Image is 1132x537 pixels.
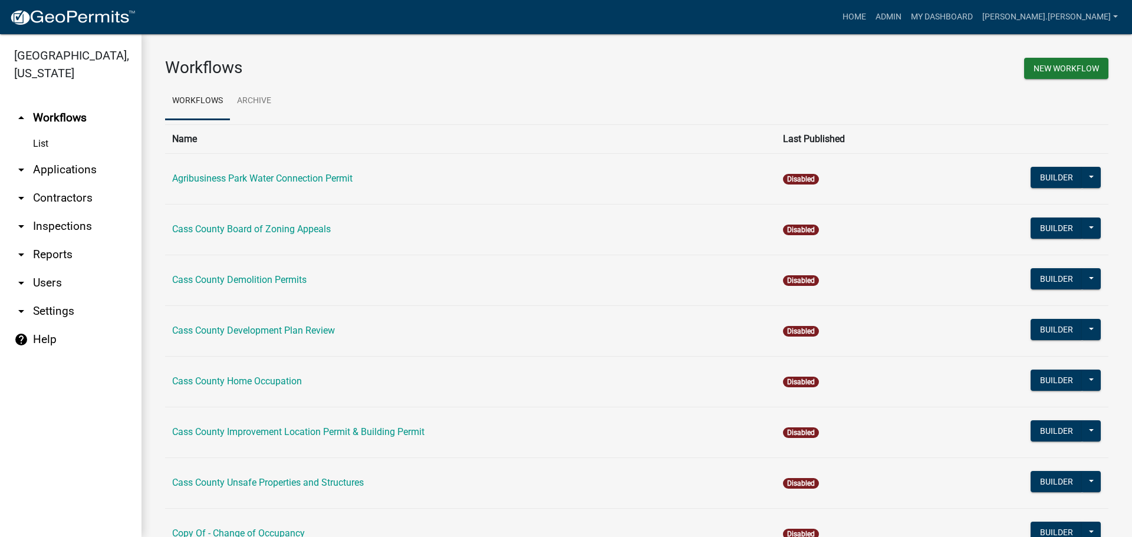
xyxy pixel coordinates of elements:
i: arrow_drop_down [14,219,28,233]
button: Builder [1031,167,1082,188]
th: Name [165,124,776,153]
h3: Workflows [165,58,628,78]
span: Disabled [783,377,819,387]
span: Disabled [783,326,819,337]
a: Cass County Development Plan Review [172,325,335,336]
i: help [14,332,28,347]
a: Cass County Home Occupation [172,375,302,387]
th: Last Published [776,124,941,153]
a: My Dashboard [906,6,978,28]
a: Agribusiness Park Water Connection Permit [172,173,353,184]
a: Cass County Improvement Location Permit & Building Permit [172,426,424,437]
i: arrow_drop_down [14,163,28,177]
button: Builder [1031,319,1082,340]
span: Disabled [783,427,819,438]
a: Admin [871,6,906,28]
button: Builder [1031,268,1082,289]
a: Cass County Unsafe Properties and Structures [172,477,364,488]
i: arrow_drop_up [14,111,28,125]
i: arrow_drop_down [14,191,28,205]
span: Disabled [783,478,819,489]
span: Disabled [783,275,819,286]
a: Workflows [165,83,230,120]
button: Builder [1031,420,1082,442]
i: arrow_drop_down [14,276,28,290]
a: [PERSON_NAME].[PERSON_NAME] [978,6,1123,28]
i: arrow_drop_down [14,304,28,318]
a: Cass County Board of Zoning Appeals [172,223,331,235]
span: Disabled [783,225,819,235]
i: arrow_drop_down [14,248,28,262]
a: Home [838,6,871,28]
button: Builder [1031,471,1082,492]
button: Builder [1031,370,1082,391]
a: Archive [230,83,278,120]
button: Builder [1031,218,1082,239]
button: New Workflow [1024,58,1108,79]
span: Disabled [783,174,819,185]
a: Cass County Demolition Permits [172,274,307,285]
